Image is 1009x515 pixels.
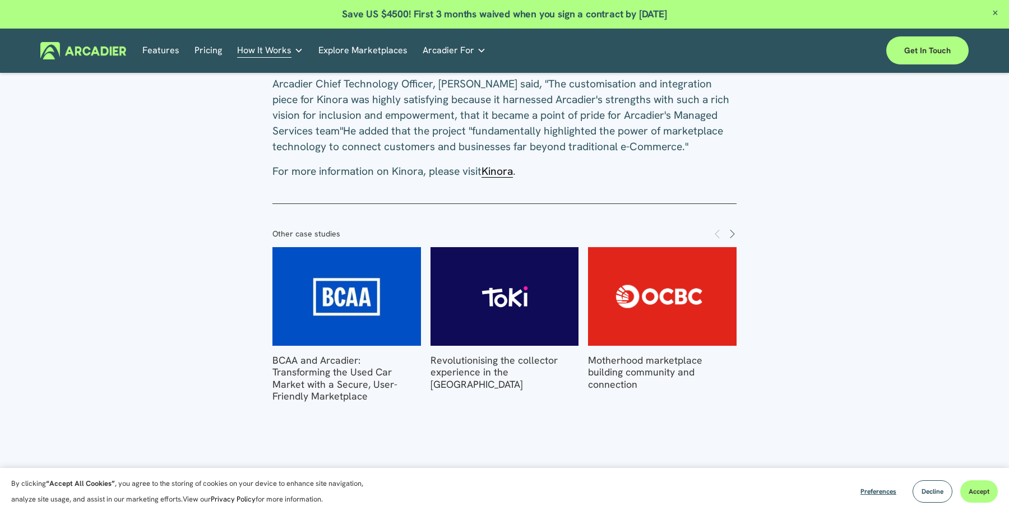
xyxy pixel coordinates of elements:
span: Arcadier For [423,43,474,58]
a: Motherhood marketplace building community and connection [588,247,737,346]
span: Other case studies [272,229,340,239]
span: How It Works [237,43,291,58]
a: folder dropdown [237,42,303,59]
a: Revolutionising the collector experience in the Philippines [431,247,579,346]
a: Explore Marketplaces [318,42,408,59]
a: Kinora [482,164,513,178]
iframe: Chat Widget [953,461,1009,515]
span: Next [728,229,737,238]
a: BCAA and Arcadier: Transforming the Used Car Market with a Secure, User-Friendly Marketplace [272,247,421,346]
span: Previous [713,229,722,238]
span: Preferences [860,487,896,496]
a: Pricing [195,42,222,59]
img: Revolutionising the collector experience in the Philippines [401,247,608,346]
a: folder dropdown [423,42,486,59]
p: Arcadier Chief Technology Officer, [PERSON_NAME] said, "The customisation and integration piece f... [272,76,737,155]
p: By clicking , you agree to the storing of cookies on your device to enhance site navigation, anal... [11,476,376,507]
p: For more information on Kinora, please visit . [272,164,737,179]
img: BCAA and Arcadier: Transforming the Used Car Market with a Secure, User-Friendly Marketplace [243,247,450,346]
span: Decline [922,487,943,496]
a: BCAA and Arcadier: Transforming the Used Car Market with a Secure, User-Friendly Marketplace [272,354,397,402]
a: Features [142,42,179,59]
img: Motherhood marketplace building community and connection [559,247,766,346]
a: Privacy Policy [211,494,256,504]
button: Decline [913,480,952,503]
a: Revolutionising the collector experience in the [GEOGRAPHIC_DATA] [431,354,558,390]
a: Motherhood marketplace building community and connection [588,354,702,390]
a: Get in touch [886,36,969,64]
strong: “Accept All Cookies” [46,479,115,488]
button: Preferences [852,480,905,503]
img: Arcadier [40,42,126,59]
